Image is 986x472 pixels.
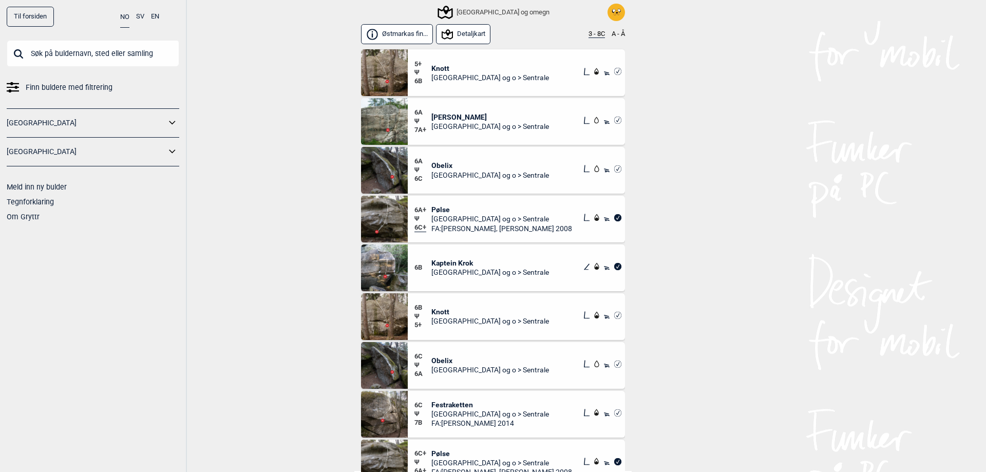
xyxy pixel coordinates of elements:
[608,4,625,21] img: Jake square
[7,116,166,130] a: [GEOGRAPHIC_DATA]
[431,268,549,277] span: [GEOGRAPHIC_DATA] og o > Sentrale
[431,458,572,467] span: [GEOGRAPHIC_DATA] og o > Sentrale
[151,7,159,27] button: EN
[439,6,549,18] div: [GEOGRAPHIC_DATA] og omegn
[7,144,166,159] a: [GEOGRAPHIC_DATA]
[431,73,549,82] span: [GEOGRAPHIC_DATA] og o > Sentrale
[414,157,431,183] div: Ψ
[431,214,572,223] span: [GEOGRAPHIC_DATA] og o > Sentrale
[431,356,549,365] span: Obelix
[414,205,431,233] div: Ψ
[414,263,431,272] span: 6B
[436,24,490,44] button: Detaljkart
[431,161,549,170] span: Obelix
[414,352,431,361] span: 6C
[414,126,431,135] span: 7A+
[361,293,408,340] img: Knott 210617
[361,98,408,145] img: David 200312
[414,401,431,410] span: 6C
[414,157,431,166] span: 6A
[431,307,549,316] span: Knott
[431,258,549,268] span: Kaptein Krok
[414,175,431,183] span: 6C
[26,80,112,95] span: Finn buldere med filtrering
[120,7,129,28] button: NO
[414,108,431,117] span: 6A
[414,352,431,379] div: Ψ
[431,64,549,73] span: Knott
[414,60,431,86] div: Ψ
[612,30,625,39] button: A - Å
[414,304,431,312] span: 6B
[431,365,549,374] span: [GEOGRAPHIC_DATA] og o > Sentrale
[431,171,549,180] span: [GEOGRAPHIC_DATA] og o > Sentrale
[414,108,431,135] div: Ψ
[361,49,408,96] img: Knott 210617
[361,342,625,389] div: Obelix 2004086CΨ6AObelix[GEOGRAPHIC_DATA] og o > Sentrale
[7,80,179,95] a: Finn buldere med filtrering
[361,196,408,242] img: Polse SS 200526
[414,304,431,330] div: Ψ
[136,7,144,27] button: SV
[431,316,549,326] span: [GEOGRAPHIC_DATA] og o > Sentrale
[7,183,67,191] a: Meld inn ny bulder
[589,30,605,39] button: 3 - 8C
[414,60,431,69] span: 5+
[7,7,54,27] a: Til forsiden
[431,409,549,419] span: [GEOGRAPHIC_DATA] og o > Sentrale
[414,321,431,330] span: 5+
[361,391,625,438] div: Festraketten 2004276CΨ7BFestraketten[GEOGRAPHIC_DATA] og o > SentraleFA:[PERSON_NAME] 2014
[7,198,54,206] a: Tegnforklaring
[414,400,431,428] div: Ψ
[431,224,572,233] span: FA: [PERSON_NAME], [PERSON_NAME] 2008 SS: [PERSON_NAME] 2008
[361,293,625,340] div: Knott 2106176BΨ5+Knott[GEOGRAPHIC_DATA] og o > Sentrale
[431,112,549,122] span: [PERSON_NAME]
[414,370,431,379] span: 6A
[414,77,431,86] span: 6B
[361,244,408,291] img: Kaptein Krok 200318
[7,213,40,221] a: Om Gryttr
[361,244,625,291] div: Kaptein Krok 2003186BKaptein Krok[GEOGRAPHIC_DATA] og o > Sentrale
[414,223,426,233] span: 6C+
[361,98,625,145] div: David 2003126AΨ7A+[PERSON_NAME][GEOGRAPHIC_DATA] og o > Sentrale
[431,449,572,458] span: Pølse
[361,196,625,242] div: Polse SS 2005266A+Ψ6C+Pølse[GEOGRAPHIC_DATA] og o > SentraleFA:[PERSON_NAME], [PERSON_NAME] 2008 ...
[414,419,431,427] span: 7B
[361,147,625,194] div: Obelix 2004086AΨ6CObelix[GEOGRAPHIC_DATA] og o > Sentrale
[431,400,549,409] span: Festraketten
[361,342,408,389] img: Obelix 200408
[431,419,549,428] span: FA: [PERSON_NAME] 2014
[7,40,179,67] input: Søk på buldernavn, sted eller samling
[431,205,572,214] span: Pølse
[414,206,431,215] span: 6A+
[361,147,408,194] img: Obelix 200408
[361,49,625,96] div: Knott 2106175+Ψ6BKnott[GEOGRAPHIC_DATA] og o > Sentrale
[431,122,549,131] span: [GEOGRAPHIC_DATA] og o > Sentrale
[361,391,408,438] img: Festraketten 200427
[361,24,433,44] button: Østmarkas fin...
[414,449,431,458] span: 6C+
